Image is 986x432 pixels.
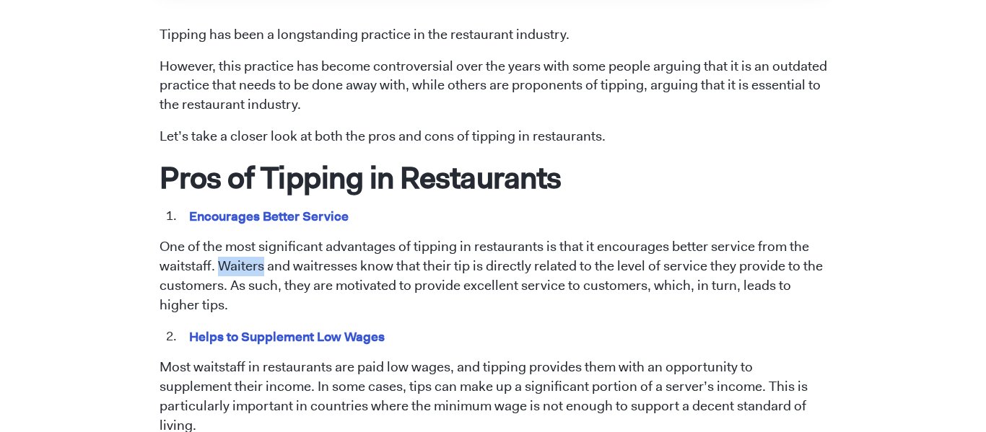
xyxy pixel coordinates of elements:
p: However, this practice has become controversial over the years with some people arguing that it i... [160,57,827,115]
mark: Encourages Better Service [187,205,352,227]
p: Tipping has been a longstanding practice in the restaurant industry. [160,25,827,45]
h1: Pros of Tipping in Restaurants [160,159,827,196]
p: One of the most significant advantages of tipping in restaurants is that it encourages better ser... [160,237,827,315]
p: Let’s take a closer look at both the pros and cons of tipping in restaurants. [160,127,827,146]
mark: Helps to Supplement Low Wages [187,325,388,348]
